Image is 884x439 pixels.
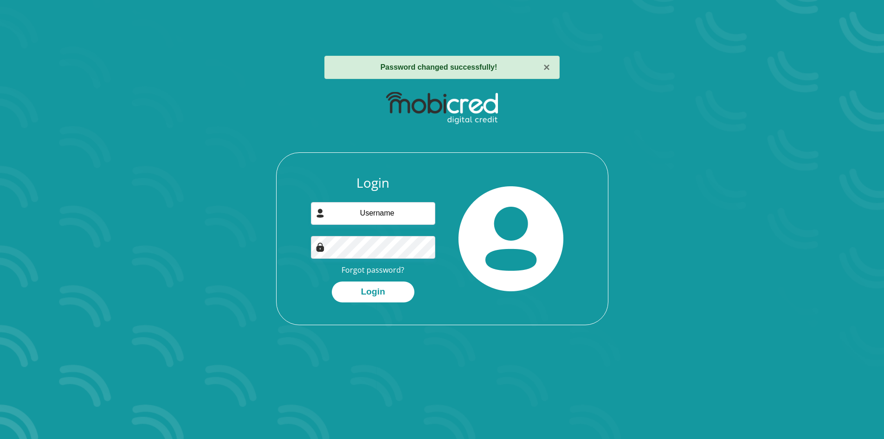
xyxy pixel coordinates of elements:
[316,242,325,252] img: Image
[386,92,498,124] img: mobicred logo
[311,175,435,191] h3: Login
[311,202,435,225] input: Username
[543,62,550,73] button: ×
[332,282,414,302] button: Login
[381,63,497,71] strong: Password changed successfully!
[342,265,404,275] a: Forgot password?
[316,209,325,218] img: user-icon image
